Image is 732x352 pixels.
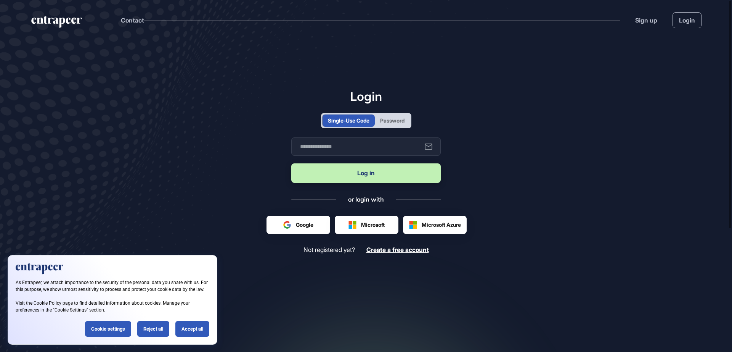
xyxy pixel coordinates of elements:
[121,15,144,25] button: Contact
[303,246,355,254] span: Not registered yet?
[380,116,405,124] div: Password
[291,89,441,103] h1: Login
[30,16,83,31] a: entrapeer-logo
[291,163,441,183] button: Log in
[366,246,429,254] a: Create a free account
[635,16,657,25] a: Sign up
[673,12,701,28] a: Login
[328,116,369,124] div: Single-Use Code
[348,195,384,203] div: or login with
